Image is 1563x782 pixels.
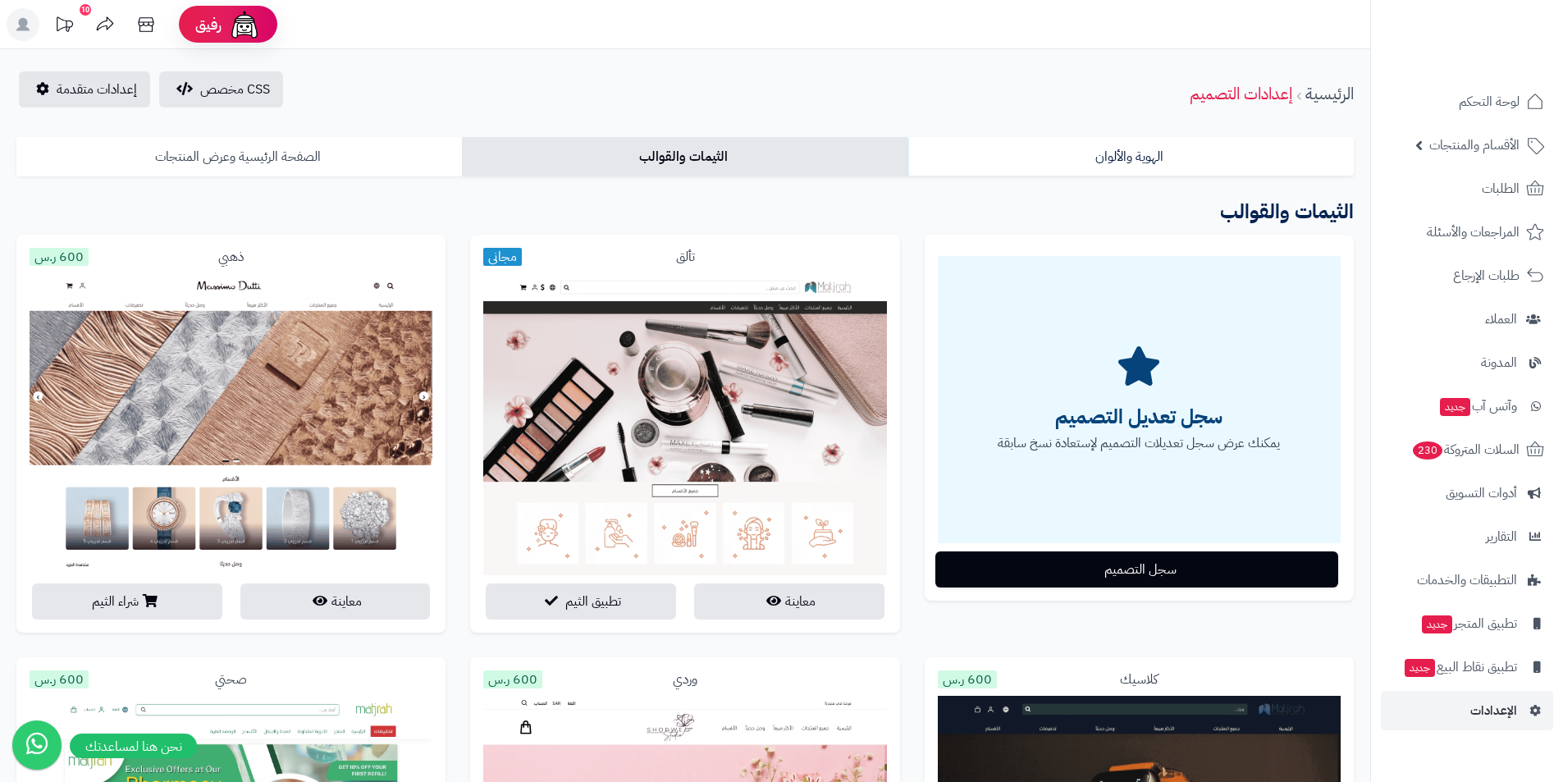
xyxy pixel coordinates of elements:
a: أدوات التسويق [1381,473,1553,513]
span: السلات المتروكة [1411,438,1520,461]
span: المدونة [1481,351,1517,374]
span: المراجعات والأسئلة [1427,221,1520,244]
div: وردي [483,670,886,689]
a: التقارير [1381,517,1553,556]
div: كلاسيك [938,670,1341,689]
a: تطبيق نقاط البيعجديد [1381,647,1553,687]
span: التقارير [1486,525,1517,548]
a: تحديثات المنصة [43,8,85,45]
span: جديد [1440,398,1470,416]
span: 600 ر.س [30,248,89,266]
span: الطلبات [1482,177,1520,200]
span: 230 [1413,441,1443,460]
a: الرئيسية [1305,81,1354,106]
h3: الثيمات والقوالب [16,195,1354,229]
a: الإعدادات [1381,691,1553,730]
span: جديد [1422,615,1452,633]
a: العملاء [1381,300,1553,339]
span: 600 ر.س [483,670,542,688]
a: الثيمات والقوالب [462,137,907,176]
span: جديد [1405,659,1435,677]
a: إعدادات التصميم [1190,81,1292,106]
span: العملاء [1485,308,1517,331]
span: رفيق [195,15,222,34]
button: تطبيق الثيم [486,583,676,620]
span: تطبيق المتجر [1420,612,1517,635]
img: ai-face.png [228,8,261,41]
a: المراجعات والأسئلة [1381,213,1553,252]
img: logo-2.png [1451,38,1547,72]
a: طلبات الإرجاع [1381,256,1553,295]
a: لوحة التحكم [1381,82,1553,121]
h2: سجل تعديل التصميم [938,400,1341,434]
span: تطبيق نقاط البيع [1403,656,1517,679]
div: ذهبي [30,248,432,267]
span: CSS مخصص [200,80,270,99]
span: وآتس آب [1438,395,1517,418]
span: طلبات الإرجاع [1453,264,1520,287]
span: الأقسام والمنتجات [1429,134,1520,157]
div: يمكنك عرض سجل تعديلات التصميم لإستعادة نسخ سابقة [938,256,1341,543]
button: معاينة [694,583,884,620]
div: تألق [483,248,886,267]
span: إعدادات متقدمة [57,80,137,99]
a: المدونة [1381,343,1553,382]
div: 10 [80,4,91,16]
span: 600 ر.س [30,670,89,688]
div: صحتي [30,670,432,689]
button: شراء الثيم [32,583,222,620]
a: السلات المتروكة230 [1381,430,1553,469]
span: أدوات التسويق [1446,482,1517,505]
a: الطلبات [1381,169,1553,208]
span: مجاني [483,248,522,266]
span: التطبيقات والخدمات [1417,569,1517,592]
button: معاينة [240,583,431,620]
button: سجل التصميم [935,551,1338,588]
span: لوحة التحكم [1459,90,1520,113]
a: الصفحة الرئيسية وعرض المنتجات [16,137,462,176]
a: التطبيقات والخدمات [1381,560,1553,600]
span: 600 ر.س [938,670,997,688]
a: تطبيق المتجرجديد [1381,604,1553,643]
button: CSS مخصص [159,71,283,107]
a: وآتس آبجديد [1381,386,1553,426]
span: تطبيق الثيم [565,592,621,611]
span: الإعدادات [1470,699,1517,722]
a: الهوية والألوان [908,137,1354,176]
a: إعدادات متقدمة [19,71,150,107]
